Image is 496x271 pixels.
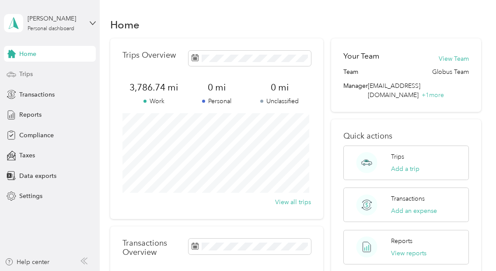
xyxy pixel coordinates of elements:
span: Compliance [19,131,54,140]
span: + 1 more [422,91,444,99]
p: Unclassified [248,97,311,106]
span: Transactions [19,90,55,99]
h2: Your Team [343,51,379,62]
span: Home [19,49,36,59]
span: 3,786.74 mi [122,81,185,94]
span: Taxes [19,151,35,160]
iframe: Everlance-gr Chat Button Frame [447,222,496,271]
span: Trips [19,69,33,79]
div: Personal dashboard [28,26,74,31]
span: Manager [343,81,368,100]
p: Quick actions [343,132,469,141]
p: Reports [391,236,412,246]
span: Data exports [19,171,56,181]
span: Settings [19,191,42,201]
p: Transactions [391,194,425,203]
button: Add a trip [391,164,419,174]
p: Trips Overview [122,51,176,60]
span: 0 mi [248,81,311,94]
p: Personal [185,97,248,106]
p: Transactions Overview [122,239,184,257]
span: 0 mi [185,81,248,94]
button: Add an expense [391,206,437,215]
span: Team [343,67,358,76]
p: Trips [391,152,404,161]
button: Help center [5,257,49,267]
button: View all trips [275,198,311,207]
button: View Team [439,54,469,63]
span: Reports [19,110,42,119]
h1: Home [110,20,140,29]
button: View reports [391,249,426,258]
span: Globus Team [432,67,469,76]
div: [PERSON_NAME] [28,14,82,23]
span: [EMAIL_ADDRESS][DOMAIN_NAME] [368,82,420,99]
p: Work [122,97,185,106]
